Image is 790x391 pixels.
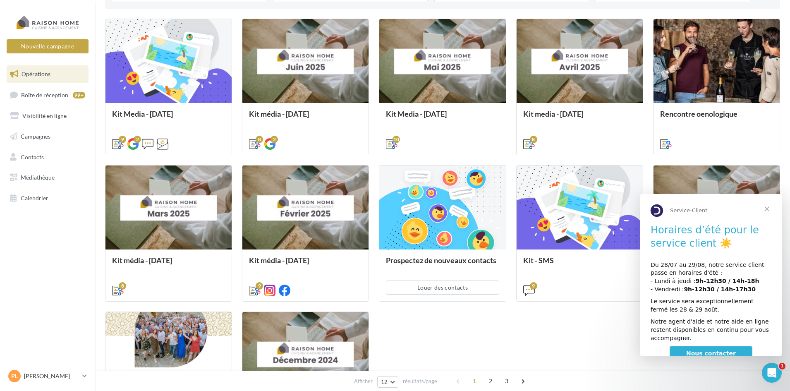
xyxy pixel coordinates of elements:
span: Kit media - [DATE] [523,109,583,118]
span: Contacts [21,153,44,160]
span: Kit média - [DATE] [112,256,172,265]
div: 2 [134,136,141,143]
div: 10 [393,136,400,143]
div: 8 [119,282,126,290]
span: résultats/page [403,377,437,385]
span: Calendrier [21,194,48,201]
a: PL [PERSON_NAME] [7,368,89,384]
span: Afficher [354,377,373,385]
span: Nous contacter [46,156,96,163]
span: Kit média - [DATE] [249,109,309,118]
div: 9 [530,282,537,290]
p: [PERSON_NAME] [24,372,79,380]
a: Opérations [5,65,90,83]
span: 2 [484,374,497,388]
span: Visibilité en ligne [22,112,67,119]
div: 9 [256,282,263,290]
span: Campagnes [21,133,50,140]
span: Boîte de réception [21,91,68,98]
iframe: Intercom live chat message [640,194,782,356]
span: 12 [381,379,388,385]
span: PL [11,372,18,380]
a: Nous contacter [29,152,112,167]
button: 12 [377,376,398,388]
div: 9 [119,136,126,143]
span: Prospectez de nouveaux contacts [386,256,496,265]
div: 99+ [73,92,85,98]
a: Visibilité en ligne [5,107,90,125]
span: 1 [468,374,481,388]
span: Rencontre oenologique [660,109,737,118]
a: Contacts [5,149,90,166]
iframe: Intercom live chat [762,363,782,383]
div: 8 [256,136,263,143]
span: Opérations [22,70,50,77]
a: Calendrier [5,190,90,207]
span: Kit Media - [DATE] [386,109,447,118]
div: 2 [271,136,278,143]
span: 1 [779,363,785,369]
span: Kit média - [DATE] [249,256,309,265]
span: Kit - SMS [523,256,554,265]
a: Médiathèque [5,169,90,186]
a: Boîte de réception99+ [5,86,90,104]
div: 8 [530,136,537,143]
span: Kit Media - [DATE] [112,109,173,118]
span: 3 [500,374,513,388]
button: Nouvelle campagne [7,39,89,53]
button: Louer des contacts [386,281,499,295]
span: Médiathèque [21,174,55,181]
a: Campagnes [5,128,90,145]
